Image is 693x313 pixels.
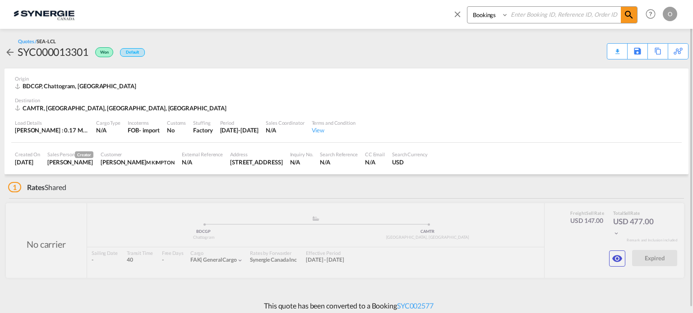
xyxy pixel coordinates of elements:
div: N/A [320,158,357,166]
div: 8950 BLV DE LA GRANDE ALLEE, SUITE 201 MIRABEL, QC, CA, J7J 0T3 [230,158,282,166]
div: Customer [101,151,175,158]
div: CC Email [365,151,385,158]
div: Address [230,151,282,158]
div: Incoterms [128,119,160,126]
md-icon: icon-close [453,9,462,19]
div: FOB [128,126,139,134]
md-icon: icon-arrow-left [5,47,15,58]
div: BDCGP, Chattogram, Asia Pacific [15,82,138,90]
div: External Reference [182,151,223,158]
div: Sales Coordinator [266,119,304,126]
img: 1f56c880d42311ef80fc7dca854c8e59.png [14,4,74,24]
button: icon-eye [609,250,625,267]
div: N/A [290,158,313,166]
div: Stuffing [193,119,213,126]
span: BDCGP, Chattogram, [GEOGRAPHIC_DATA] [23,82,136,90]
div: icon-arrow-left [5,45,18,59]
div: No [167,126,186,134]
div: USD [392,158,428,166]
span: Rates [27,183,45,191]
div: Created On [15,151,40,158]
div: Period [220,119,259,126]
span: M KIMPTON [146,159,175,165]
div: Inquiry No. [290,151,313,158]
div: CAMTR, Montreal, QC, Americas [15,104,229,112]
div: Adriana Groposila [47,158,93,166]
div: MANON KIMPTON [101,158,175,166]
div: Origin [15,75,678,82]
div: View [312,126,356,134]
div: Shared [8,182,66,192]
div: Load Details [15,119,89,126]
div: Terms and Condition [312,119,356,126]
input: Enter Booking ID, Reference ID, Order ID [508,7,621,23]
div: SYC000013301 [18,45,88,59]
md-icon: icon-magnify [624,9,634,20]
div: O [663,7,677,21]
span: icon-close [453,6,467,28]
div: N/A [365,158,385,166]
div: Sales Person [47,151,93,158]
div: Search Currency [392,151,428,158]
div: Factory Stuffing [193,126,213,134]
span: Creator [75,151,93,158]
div: Help [643,6,663,23]
div: N/A [266,126,304,134]
span: 1 [8,182,21,192]
div: Won [88,45,115,59]
div: N/A [182,158,223,166]
span: Won [100,50,111,58]
div: N/A [96,126,120,134]
div: - import [139,126,160,134]
p: This quote has been converted to a Booking [259,301,434,311]
div: Quote PDF is not available at this time [612,44,623,52]
div: 16 Jul 2025 [15,158,40,166]
span: icon-magnify [621,7,637,23]
span: SEA-LCL [37,38,55,44]
div: Quotes /SEA-LCL [18,38,56,45]
div: Save As Template [628,44,647,59]
div: Cargo Type [96,119,120,126]
md-icon: icon-download [612,45,623,52]
div: Search Reference [320,151,357,158]
a: SYC002577 [397,301,434,310]
div: 31 Jul 2025 [220,126,259,134]
div: Destination [15,97,678,104]
div: [PERSON_NAME] : 0.17 MT | Volumetric Wt : 1.00 CBM | Chargeable Wt : 1.00 W/M [15,126,89,134]
md-icon: icon-eye [612,253,623,264]
span: Help [643,6,658,22]
div: Customs [167,119,186,126]
div: Default [120,48,145,57]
